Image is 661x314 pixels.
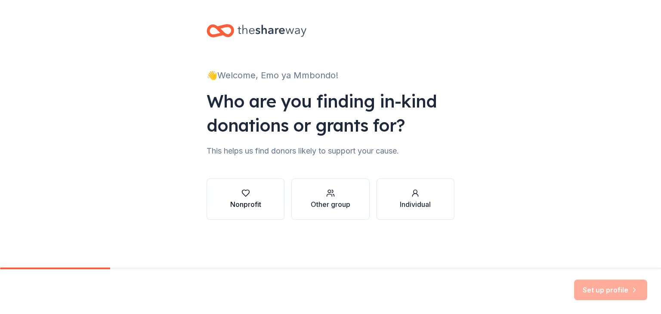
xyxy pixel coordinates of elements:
[207,89,454,137] div: Who are you finding in-kind donations or grants for?
[291,179,369,220] button: Other group
[207,68,454,82] div: 👋 Welcome, Emo ya Mmbondo!
[311,199,350,209] div: Other group
[400,199,431,209] div: Individual
[230,199,261,209] div: Nonprofit
[207,144,454,158] div: This helps us find donors likely to support your cause.
[377,179,454,220] button: Individual
[207,179,284,220] button: Nonprofit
